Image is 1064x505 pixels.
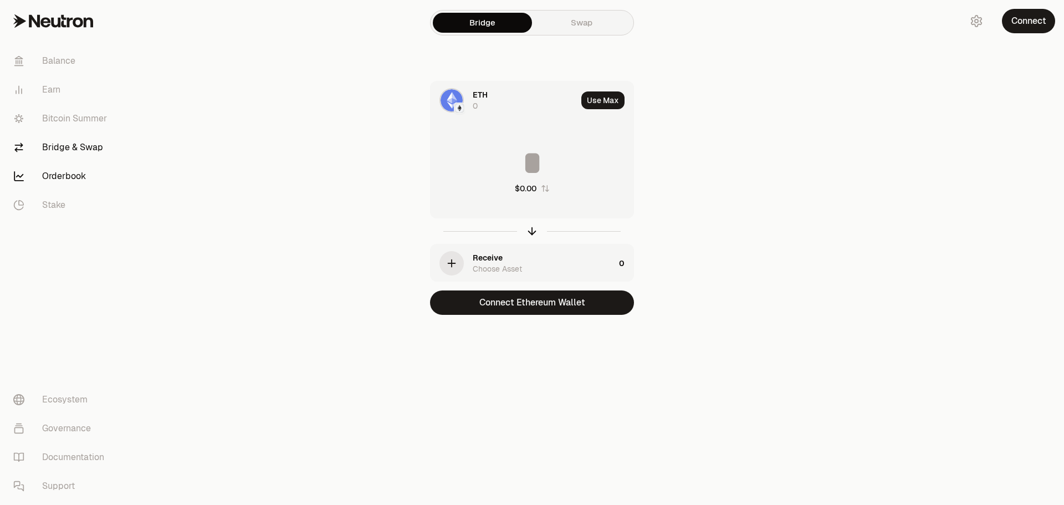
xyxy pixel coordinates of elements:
a: Governance [4,414,120,443]
span: ETH [473,89,488,100]
a: Documentation [4,443,120,472]
button: Use Max [581,91,625,109]
div: ReceiveChoose Asset [431,244,615,282]
div: 0 [619,244,633,282]
button: Connect [1002,9,1055,33]
a: Bridge & Swap [4,133,120,162]
div: Receive [473,252,503,263]
a: Balance [4,47,120,75]
div: 0 [473,100,478,111]
img: ETH Logo [441,89,463,111]
a: Ecosystem [4,385,120,414]
button: $0.00 [515,183,550,194]
a: Support [4,472,120,501]
a: Stake [4,191,120,220]
div: ETH LogoEthereum LogoEthereum LogoETH0 [431,81,577,119]
div: Choose Asset [473,263,522,274]
div: $0.00 [515,183,536,194]
button: Connect Ethereum Wallet [430,290,634,315]
button: ReceiveChoose Asset0 [431,244,633,282]
a: Bitcoin Summer [4,104,120,133]
a: Earn [4,75,120,104]
a: Orderbook [4,162,120,191]
img: Ethereum Logo [455,104,464,113]
a: Swap [532,13,631,33]
a: Bridge [433,13,532,33]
